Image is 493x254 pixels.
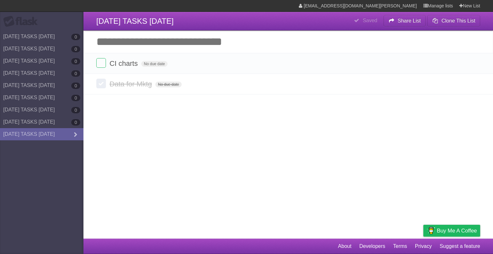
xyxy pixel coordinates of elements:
[359,240,385,252] a: Developers
[71,46,80,52] b: 0
[96,58,106,68] label: Done
[96,17,174,25] span: [DATE] TASKS [DATE]
[71,70,80,77] b: 0
[338,240,351,252] a: About
[441,18,475,23] b: Clone This List
[71,58,80,65] b: 0
[71,107,80,113] b: 0
[398,18,421,23] b: Share List
[423,225,480,237] a: Buy me a coffee
[427,225,435,236] img: Buy me a coffee
[141,61,167,67] span: No due date
[363,18,377,23] b: Saved
[155,82,181,87] span: No due date
[71,95,80,101] b: 0
[437,225,477,236] span: Buy me a coffee
[427,15,480,27] button: Clone This List
[71,83,80,89] b: 0
[415,240,432,252] a: Privacy
[3,16,42,27] div: Flask
[71,119,80,126] b: 0
[384,15,426,27] button: Share List
[109,80,153,88] span: Data for Mktg
[393,240,407,252] a: Terms
[440,240,480,252] a: Suggest a feature
[71,34,80,40] b: 0
[96,79,106,88] label: Done
[109,59,139,67] span: CI charts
